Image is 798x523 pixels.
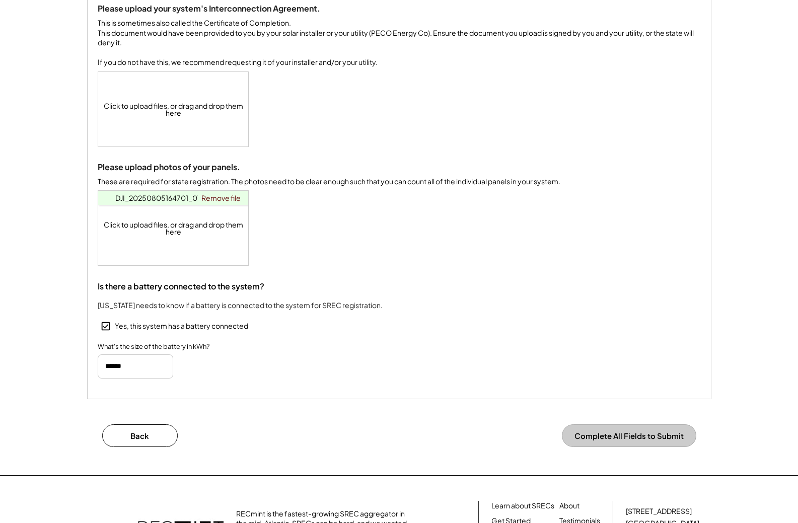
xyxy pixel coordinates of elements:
[98,177,560,187] div: These are required for state registration. The photos need to be clear enough such that you can c...
[115,321,248,331] div: Yes, this system has a battery connected
[102,424,178,447] button: Back
[562,424,696,447] button: Complete All Fields to Submit
[559,501,579,511] a: About
[98,342,209,352] div: What's the size of the battery in kWh?
[98,191,249,265] div: Click to upload files, or drag and drop them here
[98,4,320,14] div: Please upload your system's Interconnection Agreement.
[491,501,554,511] a: Learn about SRECs
[115,193,232,202] a: DJI_20250805164701_0199_D.JPG
[98,300,383,311] div: [US_STATE] needs to know if a battery is connected to the system for SREC registration.
[98,18,701,67] div: This is sometimes also called the Certificate of Completion. This document would have been provid...
[98,72,249,146] div: Click to upload files, or drag and drop them here
[198,191,244,205] a: Remove file
[98,162,240,173] div: Please upload photos of your panels.
[98,281,264,292] div: Is there a battery connected to the system?
[626,506,692,516] div: [STREET_ADDRESS]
